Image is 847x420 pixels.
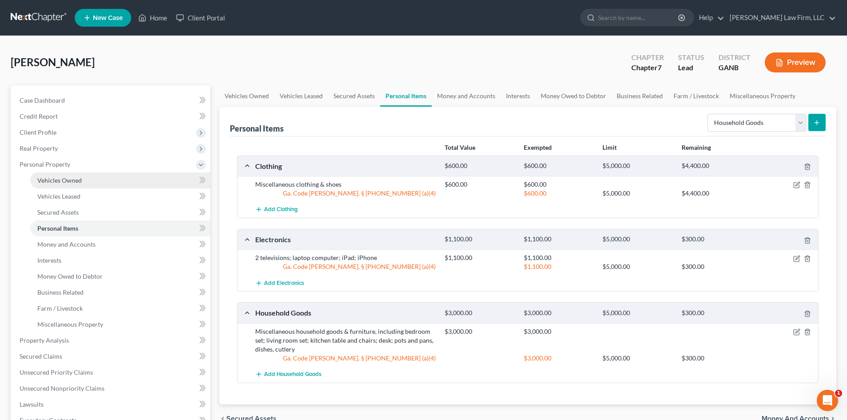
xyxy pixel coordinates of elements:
[251,354,440,363] div: Ga. Code [PERSON_NAME]. § [PHONE_NUMBER] (a)(4)
[445,144,475,151] strong: Total Value
[380,85,432,107] a: Personal Items
[30,284,210,300] a: Business Related
[440,253,519,262] div: $1,100.00
[251,161,440,171] div: Clothing
[598,9,679,26] input: Search by name...
[30,268,210,284] a: Money Owed to Debtor
[12,380,210,396] a: Unsecured Nonpriority Claims
[255,366,321,383] button: Add Household Goods
[37,192,80,200] span: Vehicles Leased
[134,10,172,26] a: Home
[251,180,440,189] div: Miscellaneous clothing & shoes
[519,354,598,363] div: $3,000.00
[30,300,210,316] a: Farm / Livestock
[602,144,617,151] strong: Limit
[535,85,611,107] a: Money Owed to Debtor
[501,85,535,107] a: Interests
[440,162,519,170] div: $600.00
[230,123,284,134] div: Personal Items
[519,327,598,336] div: $3,000.00
[598,235,677,244] div: $5,000.00
[611,85,668,107] a: Business Related
[12,332,210,348] a: Property Analysis
[677,162,756,170] div: $4,400.00
[172,10,229,26] a: Client Portal
[37,240,96,248] span: Money and Accounts
[524,144,552,151] strong: Exempted
[37,320,103,328] span: Miscellaneous Property
[93,15,123,21] span: New Case
[694,10,724,26] a: Help
[20,400,44,408] span: Lawsuits
[30,204,210,220] a: Secured Assets
[677,354,756,363] div: $300.00
[677,309,756,317] div: $300.00
[20,160,70,168] span: Personal Property
[251,189,440,198] div: Ga. Code [PERSON_NAME]. § [PHONE_NUMBER] (a)(4)
[598,262,677,271] div: $5,000.00
[440,327,519,336] div: $3,000.00
[255,201,298,218] button: Add Clothing
[765,52,826,72] button: Preview
[251,308,440,317] div: Household Goods
[251,327,440,354] div: Miscellaneous household goods & furniture, including bedroom set; living room set; kitchen table ...
[264,371,321,378] span: Add Household Goods
[20,384,104,392] span: Unsecured Nonpriority Claims
[658,63,662,72] span: 7
[11,56,95,68] span: [PERSON_NAME]
[519,262,598,271] div: $1,100.00
[725,10,836,26] a: [PERSON_NAME] Law Firm, LLC
[219,85,274,107] a: Vehicles Owned
[37,256,61,264] span: Interests
[724,85,801,107] a: Miscellaneous Property
[631,63,664,73] div: Chapter
[251,253,440,262] div: 2 televisions; laptop computer; iPad; iPhone
[251,262,440,271] div: Ga. Code [PERSON_NAME]. § [PHONE_NUMBER] (a)(4)
[30,220,210,236] a: Personal Items
[274,85,328,107] a: Vehicles Leased
[30,188,210,204] a: Vehicles Leased
[682,144,711,151] strong: Remaining
[255,275,304,291] button: Add Electronics
[328,85,380,107] a: Secured Assets
[37,224,78,232] span: Personal Items
[598,354,677,363] div: $5,000.00
[719,52,751,63] div: District
[37,176,82,184] span: Vehicles Owned
[30,172,210,188] a: Vehicles Owned
[20,352,62,360] span: Secured Claims
[719,63,751,73] div: GANB
[677,262,756,271] div: $300.00
[264,280,304,287] span: Add Electronics
[264,206,298,213] span: Add Clothing
[668,85,724,107] a: Farm / Livestock
[678,52,704,63] div: Status
[519,235,598,244] div: $1,100.00
[677,189,756,198] div: $4,400.00
[30,236,210,252] a: Money and Accounts
[440,180,519,189] div: $600.00
[30,316,210,332] a: Miscellaneous Property
[440,235,519,244] div: $1,100.00
[20,144,58,152] span: Real Property
[20,112,58,120] span: Credit Report
[12,348,210,364] a: Secured Claims
[12,92,210,108] a: Case Dashboard
[519,253,598,262] div: $1,100.00
[519,162,598,170] div: $600.00
[678,63,704,73] div: Lead
[817,390,838,411] iframe: Intercom live chat
[835,390,842,397] span: 1
[519,309,598,317] div: $3,000.00
[12,108,210,124] a: Credit Report
[30,252,210,268] a: Interests
[20,128,56,136] span: Client Profile
[432,85,501,107] a: Money and Accounts
[677,235,756,244] div: $300.00
[37,288,84,296] span: Business Related
[37,304,83,312] span: Farm / Livestock
[631,52,664,63] div: Chapter
[251,235,440,244] div: Electronics
[598,162,677,170] div: $5,000.00
[598,309,677,317] div: $5,000.00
